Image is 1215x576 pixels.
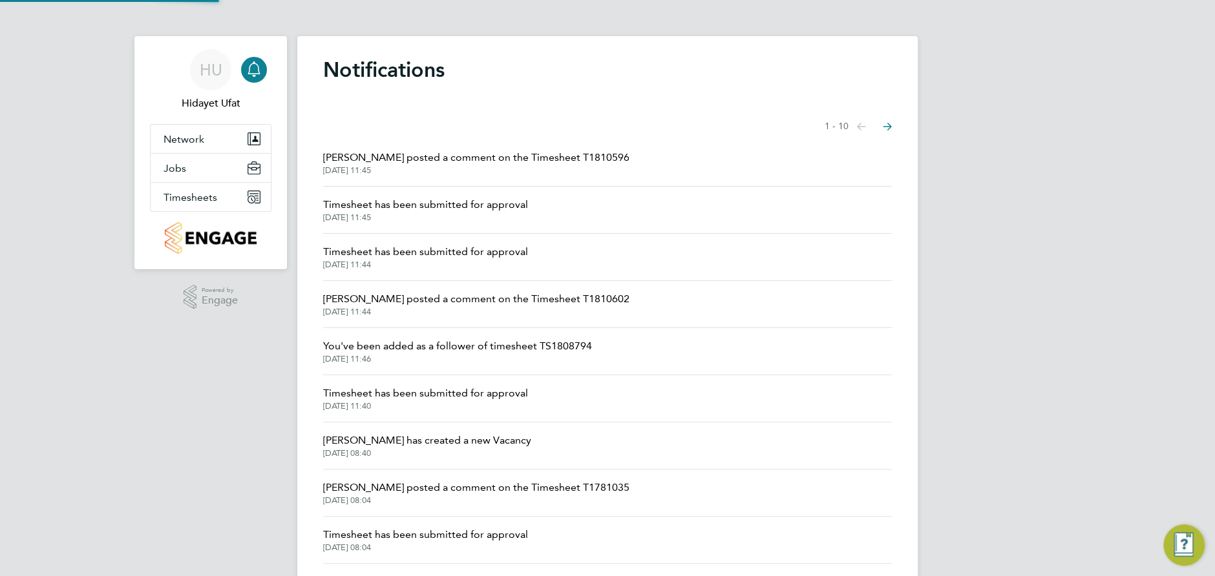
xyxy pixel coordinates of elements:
[323,197,528,212] span: Timesheet has been submitted for approval
[164,191,217,203] span: Timesheets
[323,150,629,165] span: [PERSON_NAME] posted a comment on the Timesheet T1810596
[323,212,528,223] span: [DATE] 11:45
[323,480,629,506] a: [PERSON_NAME] posted a comment on the Timesheet T1781035[DATE] 08:04
[150,222,271,254] a: Go to home page
[200,61,222,78] span: HU
[825,114,892,139] nav: Select page of notifications list
[323,386,528,401] span: Timesheet has been submitted for approval
[164,133,204,145] span: Network
[1163,524,1205,566] button: Engage Resource Center
[151,154,271,182] button: Jobs
[323,244,528,260] span: Timesheet has been submitted for approval
[323,260,528,270] span: [DATE] 11:44
[323,150,629,176] a: [PERSON_NAME] posted a comment on the Timesheet T1810596[DATE] 11:45
[323,433,531,448] span: [PERSON_NAME] has created a new Vacancy
[323,291,629,317] a: [PERSON_NAME] posted a comment on the Timesheet T1810602[DATE] 11:44
[150,96,271,111] span: Hidayet Ufat
[151,125,271,153] button: Network
[165,222,256,254] img: countryside-properties-logo-retina.png
[323,386,528,411] a: Timesheet has been submitted for approval[DATE] 11:40
[323,57,892,83] h1: Notifications
[323,244,528,270] a: Timesheet has been submitted for approval[DATE] 11:44
[151,183,271,211] button: Timesheets
[164,162,186,174] span: Jobs
[323,354,592,364] span: [DATE] 11:46
[323,527,528,553] a: Timesheet has been submitted for approval[DATE] 08:04
[202,295,238,306] span: Engage
[323,197,528,223] a: Timesheet has been submitted for approval[DATE] 11:45
[323,495,629,506] span: [DATE] 08:04
[323,291,629,307] span: [PERSON_NAME] posted a comment on the Timesheet T1810602
[134,36,287,269] nav: Main navigation
[323,307,629,317] span: [DATE] 11:44
[323,338,592,354] span: You've been added as a follower of timesheet TS1808794
[323,542,528,553] span: [DATE] 08:04
[202,285,238,296] span: Powered by
[323,338,592,364] a: You've been added as a follower of timesheet TS1808794[DATE] 11:46
[323,165,629,176] span: [DATE] 11:45
[184,285,238,309] a: Powered byEngage
[323,433,531,458] a: [PERSON_NAME] has created a new Vacancy[DATE] 08:40
[323,401,528,411] span: [DATE] 11:40
[825,120,849,133] span: 1 - 10
[323,448,531,458] span: [DATE] 08:40
[323,527,528,542] span: Timesheet has been submitted for approval
[323,480,629,495] span: [PERSON_NAME] posted a comment on the Timesheet T1781035
[150,49,271,111] a: HUHidayet Ufat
